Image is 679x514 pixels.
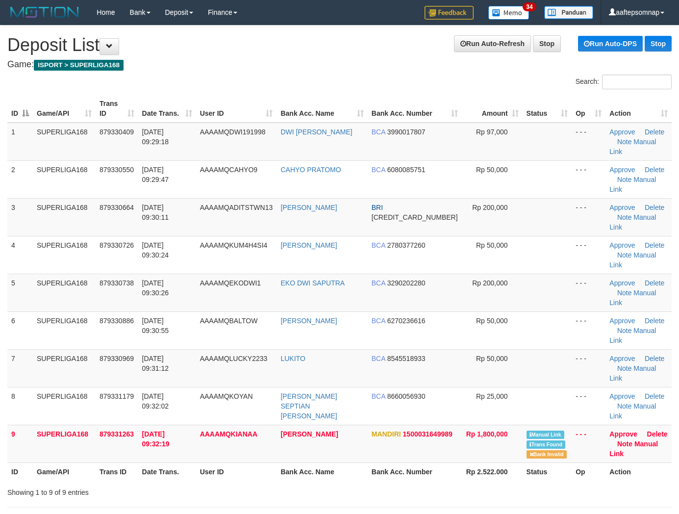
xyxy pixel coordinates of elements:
[609,430,637,438] a: Approve
[617,251,632,259] a: Note
[425,6,474,20] img: Feedback.jpg
[7,236,33,274] td: 4
[602,75,672,89] input: Search:
[7,5,82,20] img: MOTION_logo.png
[645,317,664,325] a: Delete
[617,176,632,183] a: Note
[572,425,605,463] td: - - -
[527,450,567,459] span: Bank is not match
[462,463,523,481] th: Rp 2.522.000
[280,204,337,211] a: [PERSON_NAME]
[572,236,605,274] td: - - -
[609,279,635,287] a: Approve
[100,241,134,249] span: 879330726
[142,392,169,410] span: [DATE] 09:32:02
[277,95,367,123] th: Bank Acc. Name: activate to sort column ascending
[200,204,273,211] span: AAAAMQADITSTWN13
[572,463,605,481] th: Op
[142,430,170,448] span: [DATE] 09:32:19
[645,36,672,51] a: Stop
[96,95,138,123] th: Trans ID: activate to sort column ascending
[523,95,572,123] th: Status: activate to sort column ascending
[280,392,337,420] a: [PERSON_NAME] SEPTIAN [PERSON_NAME]
[7,387,33,425] td: 8
[33,236,96,274] td: SUPERLIGA168
[7,160,33,198] td: 2
[403,430,453,438] span: Copy 1500031649989 to clipboard
[372,392,385,400] span: BCA
[476,241,508,249] span: Rp 50,000
[609,213,656,231] a: Manual Link
[142,166,169,183] span: [DATE] 09:29:47
[466,430,508,438] span: Rp 1,800,000
[138,463,196,481] th: Date Trans.
[142,317,169,334] span: [DATE] 09:30:55
[645,204,664,211] a: Delete
[372,213,458,221] span: Copy 587701021968536 to clipboard
[605,463,672,481] th: Action
[33,463,96,481] th: Game/API
[476,355,508,362] span: Rp 50,000
[488,6,529,20] img: Button%20Memo.svg
[645,279,664,287] a: Delete
[7,425,33,463] td: 9
[7,463,33,481] th: ID
[33,387,96,425] td: SUPERLIGA168
[609,241,635,249] a: Approve
[280,317,337,325] a: [PERSON_NAME]
[472,204,507,211] span: Rp 200,000
[200,279,261,287] span: AAAAMQEKODWI1
[527,440,566,449] span: Similar transaction found
[609,355,635,362] a: Approve
[372,355,385,362] span: BCA
[200,166,257,174] span: AAAAMQCAHYO9
[387,279,426,287] span: Copy 3290202280 to clipboard
[572,349,605,387] td: - - -
[523,463,572,481] th: Status
[645,355,664,362] a: Delete
[609,289,656,307] a: Manual Link
[100,204,134,211] span: 879330664
[645,166,664,174] a: Delete
[138,95,196,123] th: Date Trans.: activate to sort column ascending
[609,327,656,344] a: Manual Link
[100,355,134,362] span: 879330969
[387,392,426,400] span: Copy 8660056930 to clipboard
[33,95,96,123] th: Game/API: activate to sort column ascending
[372,279,385,287] span: BCA
[609,440,658,458] a: Manual Link
[609,392,635,400] a: Approve
[609,204,635,211] a: Approve
[372,204,383,211] span: BRI
[7,60,672,70] h4: Game:
[142,204,169,221] span: [DATE] 09:30:11
[387,317,426,325] span: Copy 6270236616 to clipboard
[142,279,169,297] span: [DATE] 09:30:26
[609,166,635,174] a: Approve
[372,317,385,325] span: BCA
[609,364,656,382] a: Manual Link
[609,402,656,420] a: Manual Link
[617,213,632,221] a: Note
[100,392,134,400] span: 879331179
[33,160,96,198] td: SUPERLIGA168
[572,387,605,425] td: - - -
[609,128,635,136] a: Approve
[572,311,605,349] td: - - -
[200,128,266,136] span: AAAAMQDWI191998
[142,128,169,146] span: [DATE] 09:29:18
[280,430,338,438] a: [PERSON_NAME]
[476,128,508,136] span: Rp 97,000
[572,123,605,161] td: - - -
[33,425,96,463] td: SUPERLIGA168
[280,279,345,287] a: EKO DWI SAPUTRA
[280,128,352,136] a: DWI [PERSON_NAME]
[96,463,138,481] th: Trans ID
[7,123,33,161] td: 1
[454,35,531,52] a: Run Auto-Refresh
[200,317,258,325] span: AAAAMQBALTOW
[609,317,635,325] a: Approve
[387,355,426,362] span: Copy 8545518933 to clipboard
[277,463,367,481] th: Bank Acc. Name
[572,95,605,123] th: Op: activate to sort column ascending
